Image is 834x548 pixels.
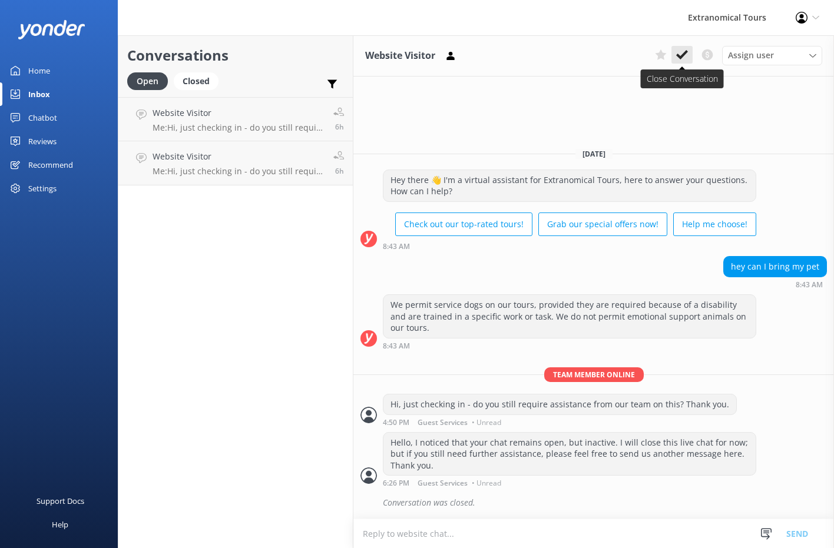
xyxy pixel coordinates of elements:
[383,493,827,513] div: Conversation was closed.
[335,166,344,176] span: Oct 08 2025 09:40pm (UTC -07:00) America/Tijuana
[418,419,468,426] span: Guest Services
[472,480,501,487] span: • Unread
[383,480,409,487] strong: 6:26 PM
[723,280,827,288] div: Oct 08 2025 08:43am (UTC -07:00) America/Tijuana
[383,418,737,426] div: Oct 08 2025 04:50pm (UTC -07:00) America/Tijuana
[37,489,84,513] div: Support Docs
[28,177,57,200] div: Settings
[365,48,435,64] h3: Website Visitor
[383,341,756,350] div: Oct 08 2025 08:43am (UTC -07:00) America/Tijuana
[153,122,325,133] p: Me: Hi, just checking in - do you still require assistance from our team on this? Thank you.
[153,107,325,119] h4: Website Visitor
[174,74,224,87] a: Closed
[395,212,532,236] button: Check out our top-rated tours!
[722,46,822,65] div: Assign User
[153,166,325,177] p: Me: Hi, just checking in - do you still require assistance from our team on this? Thank you.
[383,243,410,250] strong: 8:43 AM
[418,480,468,487] span: Guest Services
[18,20,85,39] img: yonder-white-logo.png
[383,295,756,338] div: We permit service dogs on our tours, provided they are required because of a disability and are t...
[383,170,756,201] div: Hey there 👋 I'm a virtual assistant for Extranomical Tours, here to answer your questions. How ca...
[127,44,344,67] h2: Conversations
[153,150,325,163] h4: Website Visitor
[728,49,774,62] span: Assign user
[472,419,501,426] span: • Unread
[127,72,168,90] div: Open
[28,82,50,106] div: Inbox
[383,394,736,414] div: Hi, just checking in - do you still require assistance from our team on this? Thank you.
[127,74,174,87] a: Open
[383,433,756,476] div: Hello, I noticed that your chat remains open, but inactive. I will close this live chat for now; ...
[383,242,756,250] div: Oct 08 2025 08:43am (UTC -07:00) America/Tijuana
[544,367,644,382] span: Team member online
[360,493,827,513] div: 2025-10-09T01:45:31.931
[383,343,410,350] strong: 8:43 AM
[118,141,353,185] a: Website VisitorMe:Hi, just checking in - do you still require assistance from our team on this? T...
[28,59,50,82] div: Home
[335,122,344,132] span: Oct 08 2025 09:40pm (UTC -07:00) America/Tijuana
[174,72,219,90] div: Closed
[118,97,353,141] a: Website VisitorMe:Hi, just checking in - do you still require assistance from our team on this? T...
[383,419,409,426] strong: 4:50 PM
[28,129,57,153] div: Reviews
[383,479,756,487] div: Oct 08 2025 06:26pm (UTC -07:00) America/Tijuana
[673,212,756,236] button: Help me choose!
[538,212,667,236] button: Grab our special offers now!
[28,106,57,129] div: Chatbot
[52,513,68,536] div: Help
[28,153,73,177] div: Recommend
[575,149,613,159] span: [DATE]
[724,257,826,277] div: hey can I bring my pet
[796,281,823,288] strong: 8:43 AM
